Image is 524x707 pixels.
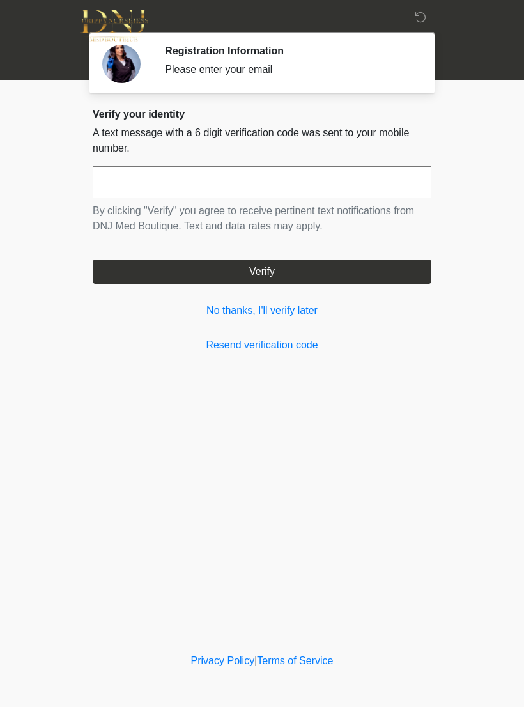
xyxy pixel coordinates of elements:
img: Agent Avatar [102,45,141,83]
a: Terms of Service [257,655,333,666]
a: Privacy Policy [191,655,255,666]
h2: Verify your identity [93,108,431,120]
a: Resend verification code [93,338,431,353]
button: Verify [93,260,431,284]
div: Please enter your email [165,62,412,77]
a: | [254,655,257,666]
p: A text message with a 6 digit verification code was sent to your mobile number. [93,125,431,156]
a: No thanks, I'll verify later [93,303,431,318]
img: DNJ Med Boutique Logo [80,10,148,42]
p: By clicking "Verify" you agree to receive pertinent text notifications from DNJ Med Boutique. Tex... [93,203,431,234]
